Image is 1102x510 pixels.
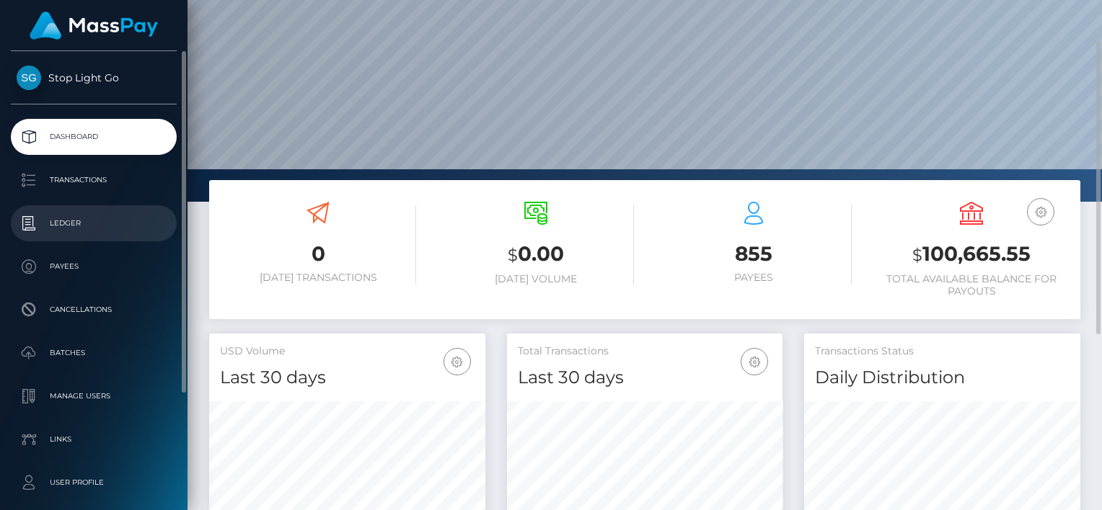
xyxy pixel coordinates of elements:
[220,272,416,284] h6: [DATE] Transactions
[11,335,177,371] a: Batches
[17,126,171,148] p: Dashboard
[438,273,634,285] h6: [DATE] Volume
[17,385,171,407] p: Manage Users
[220,240,416,268] h3: 0
[17,256,171,277] p: Payees
[656,240,852,268] h3: 855
[11,249,177,285] a: Payees
[11,378,177,414] a: Manage Users
[912,245,922,265] small: $
[518,344,772,359] h5: Total Transactions
[11,421,177,457] a: Links
[438,240,634,269] h3: 0.00
[30,12,158,40] img: MassPay Logo
[220,344,475,359] h5: USD Volume
[17,429,171,450] p: Links
[17,299,171,321] p: Cancellations
[11,162,177,198] a: Transactions
[508,245,518,265] small: $
[11,119,177,155] a: Dashboard
[17,66,41,90] img: Stop Light Go
[17,212,171,234] p: Ledger
[873,240,1070,269] h3: 100,665.55
[11,292,177,328] a: Cancellations
[11,205,177,241] a: Ledger
[815,344,1070,359] h5: Transactions Status
[11,71,177,84] span: Stop Light Go
[17,342,171,364] p: Batches
[873,273,1070,297] h6: Total Available Balance for Payouts
[220,365,475,390] h4: Last 30 days
[815,365,1070,390] h4: Daily Distribution
[518,365,772,390] h4: Last 30 days
[17,472,171,493] p: User Profile
[17,169,171,191] p: Transactions
[656,272,852,284] h6: Payees
[11,465,177,501] a: User Profile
